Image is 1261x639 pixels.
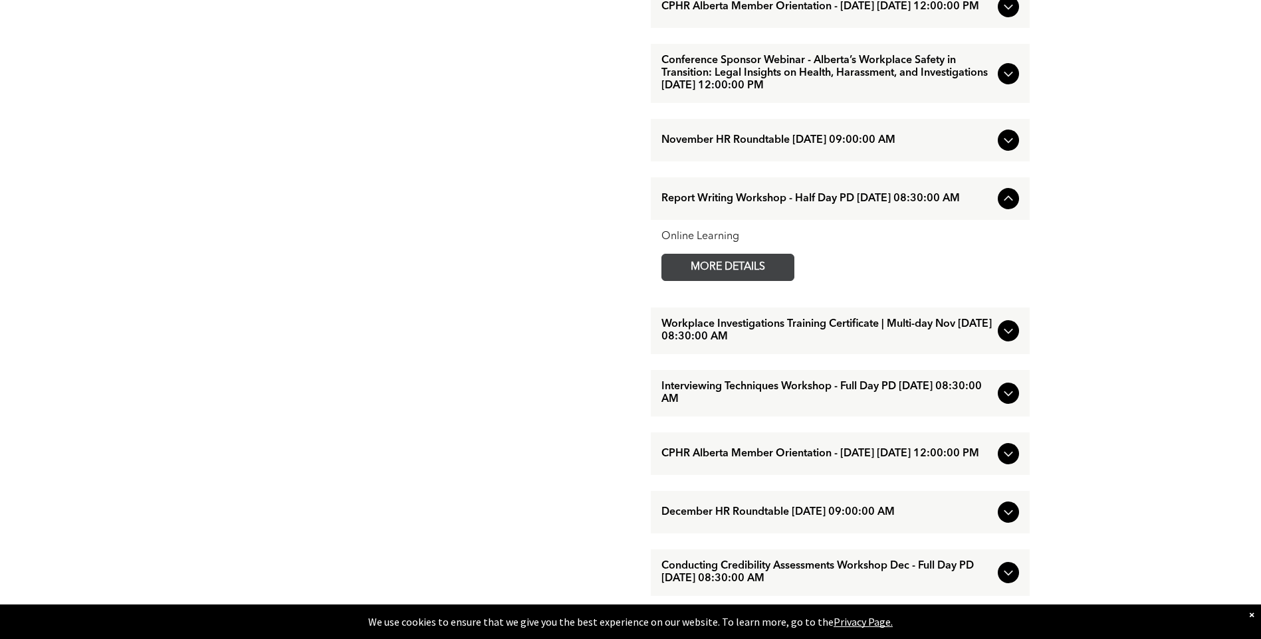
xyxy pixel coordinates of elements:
div: Dismiss notification [1249,608,1254,621]
span: Workplace Investigations Training Certificate | Multi-day Nov [DATE] 08:30:00 AM [661,318,992,343]
div: Online Learning [661,230,1019,243]
span: CPHR Alberta Member Orientation - [DATE] [DATE] 12:00:00 PM [661,448,992,460]
span: November HR Roundtable [DATE] 09:00:00 AM [661,134,992,147]
a: Privacy Page. [834,615,893,628]
a: MORE DETAILS [661,254,794,281]
span: Conducting Credibility Assessments Workshop Dec - Full Day PD [DATE] 08:30:00 AM [661,560,992,585]
span: MORE DETAILS [675,254,780,280]
span: Report Writing Workshop - Half Day PD [DATE] 08:30:00 AM [661,193,992,205]
span: Interviewing Techniques Workshop - Full Day PD [DATE] 08:30:00 AM [661,381,992,406]
span: December HR Roundtable [DATE] 09:00:00 AM [661,506,992,519]
span: CPHR Alberta Member Orientation - [DATE] [DATE] 12:00:00 PM [661,1,992,13]
span: Conference Sponsor Webinar - Alberta’s Workplace Safety in Transition: Legal Insights on Health, ... [661,54,992,92]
